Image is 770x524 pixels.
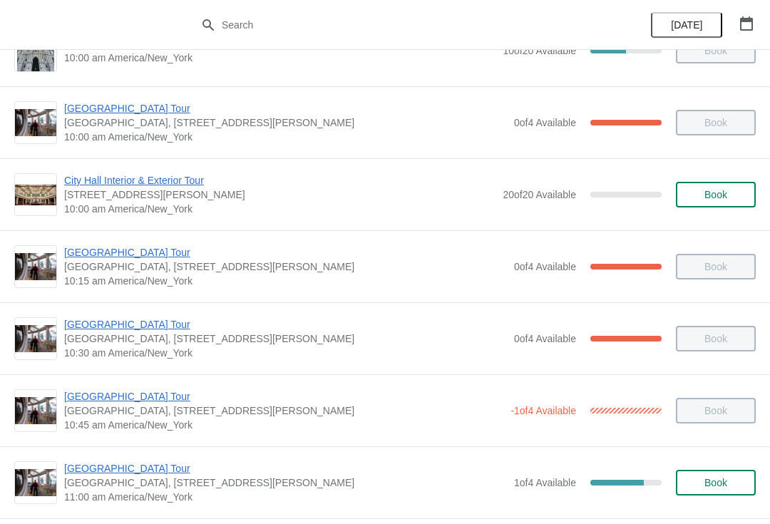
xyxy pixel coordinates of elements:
span: 1 of 4 Available [514,477,576,488]
span: 10:00 am America/New_York [64,51,496,65]
input: Search [221,12,577,38]
span: Book [704,189,727,200]
img: City Hall Tower Tour | City Hall Visitor Center, 1400 John F Kennedy Boulevard Suite 121, Philade... [15,469,56,497]
span: [GEOGRAPHIC_DATA] Tour [64,317,507,332]
span: 10 of 20 Available [503,45,576,56]
span: [DATE] [671,19,702,31]
span: 11:00 am America/New_York [64,490,507,504]
span: [GEOGRAPHIC_DATA] Tour [64,461,507,476]
span: [GEOGRAPHIC_DATA], [STREET_ADDRESS][PERSON_NAME] [64,332,507,346]
span: City Hall Interior & Exterior Tour [64,173,496,187]
button: Book [676,470,756,495]
span: 10:00 am America/New_York [64,202,496,216]
button: [DATE] [651,12,722,38]
span: [GEOGRAPHIC_DATA] Tour [64,389,503,404]
span: 0 of 4 Available [514,261,576,272]
img: City Hall Interior and Exterior (only no tower) | | 10:00 am America/New_York [17,30,55,71]
span: [GEOGRAPHIC_DATA], [STREET_ADDRESS][PERSON_NAME] [64,476,507,490]
span: 10:15 am America/New_York [64,274,507,288]
img: City Hall Tower Tour | City Hall Visitor Center, 1400 John F Kennedy Boulevard Suite 121, Philade... [15,397,56,425]
span: 10:45 am America/New_York [64,418,503,432]
span: [GEOGRAPHIC_DATA], [STREET_ADDRESS][PERSON_NAME] [64,404,503,418]
span: [GEOGRAPHIC_DATA], [STREET_ADDRESS][PERSON_NAME] [64,260,507,274]
span: -1 of 4 Available [510,405,576,416]
img: City Hall Interior & Exterior Tour | 1400 John F Kennedy Boulevard, Suite 121, Philadelphia, PA, ... [15,185,56,205]
span: 10:00 am America/New_York [64,130,507,144]
span: 20 of 20 Available [503,189,576,200]
img: City Hall Tower Tour | City Hall Visitor Center, 1400 John F Kennedy Boulevard Suite 121, Philade... [15,325,56,353]
img: City Hall Tower Tour | City Hall Visitor Center, 1400 John F Kennedy Boulevard Suite 121, Philade... [15,109,56,137]
span: [GEOGRAPHIC_DATA] Tour [64,245,507,260]
span: [GEOGRAPHIC_DATA], [STREET_ADDRESS][PERSON_NAME] [64,115,507,130]
span: [GEOGRAPHIC_DATA] Tour [64,101,507,115]
span: [STREET_ADDRESS][PERSON_NAME] [64,187,496,202]
span: 0 of 4 Available [514,117,576,128]
button: Book [676,182,756,207]
span: 10:30 am America/New_York [64,346,507,360]
span: Book [704,477,727,488]
img: City Hall Tower Tour | City Hall Visitor Center, 1400 John F Kennedy Boulevard Suite 121, Philade... [15,253,56,281]
span: 0 of 4 Available [514,333,576,344]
